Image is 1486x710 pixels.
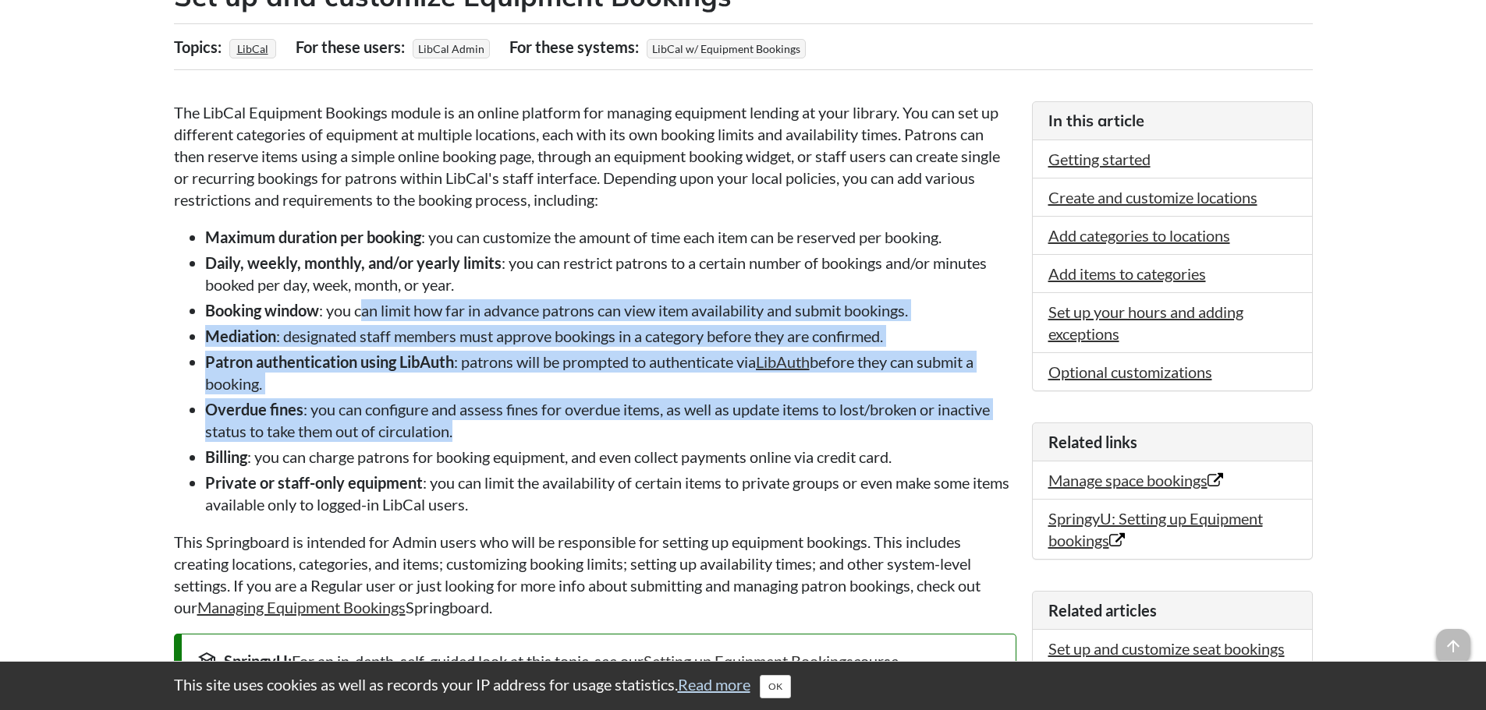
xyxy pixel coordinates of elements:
[205,472,1016,515] li: : you can limit the availability of certain items to private groups or even make some items avail...
[174,101,1016,210] p: The LibCal Equipment Bookings module is an online platform for managing equipment lending at your...
[760,675,791,698] button: Close
[205,325,1016,347] li: : designated staff members must approve bookings in a category before they are confirmed.
[197,598,406,616] a: Managing Equipment Bookings
[1048,110,1296,132] h3: In this article
[1436,631,1470,649] a: arrow_upward
[1048,639,1285,658] a: Set up and customize seat bookings
[1048,362,1212,381] a: Optional customizations
[197,650,1000,672] div: For an in-depth, self-guided look at this topic, see our course.
[205,446,1016,468] li: : you can charge patrons for booking equipment, and even collect payments online via credit card.
[205,447,247,466] strong: Billing
[205,299,1016,321] li: : you can limit how far in advance patrons can view item availability and submit bookings.
[1048,433,1137,451] span: Related links
[644,652,853,670] a: Setting up Equipment Bookings
[174,32,225,62] div: Topics:
[205,301,319,320] strong: Booking window
[205,226,1016,248] li: : you can customize the amount of time each item can be reserved per booking.
[1048,471,1223,489] a: Manage space bookings
[509,32,643,62] div: For these systems:
[197,650,216,669] span: school
[235,37,271,60] a: LibCal
[413,39,490,58] span: LibCal Admin
[1048,188,1257,207] a: Create and customize locations
[1048,264,1206,283] a: Add items to categories
[1048,150,1151,168] a: Getting started
[224,652,292,670] strong: SpringyU:
[756,352,810,371] a: LibAuth
[205,253,502,272] strong: Daily, weekly, monthly, and/or yearly limits
[678,675,750,694] a: Read more
[205,400,303,419] strong: Overdue fines
[1048,302,1243,343] a: Set up your hours and adding exceptions
[1048,601,1157,620] span: Related articles
[296,32,409,62] div: For these users:
[1048,226,1230,245] a: Add categories to locations
[205,252,1016,295] li: : you can restrict patrons to a certain number of bookings and/or minutes booked per day, week, m...
[174,531,1016,618] p: This Springboard is intended for Admin users who will be responsible for setting up equipment boo...
[205,352,454,371] strong: Patron authentication using LibAuth
[158,673,1328,698] div: This site uses cookies as well as records your IP address for usage statistics.
[1048,509,1263,549] a: SpringyU: Setting up Equipment bookings
[205,351,1016,394] li: : patrons will be prompted to authenticate via before they can submit a booking.
[205,473,423,492] strong: Private or staff-only equipment
[1436,629,1470,663] span: arrow_upward
[205,228,421,246] strong: Maximum duration per booking
[647,39,806,58] span: LibCal w/ Equipment Bookings
[205,398,1016,442] li: : you can configure and assess fines for overdue items, as well as update items to lost/broken or...
[205,327,276,345] strong: Mediation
